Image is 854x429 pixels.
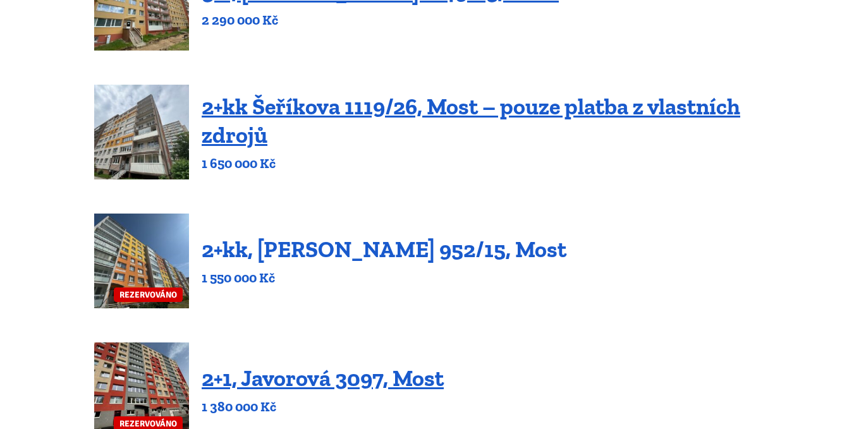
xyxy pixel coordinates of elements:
a: 2+kk Šeříkova 1119/26, Most – pouze platba z vlastních zdrojů [202,93,740,148]
a: REZERVOVÁNO [94,214,189,308]
span: REZERVOVÁNO [114,287,183,302]
p: 2 290 000 Kč [202,11,559,29]
a: 2+kk, [PERSON_NAME] 952/15, Most [202,236,566,263]
p: 1 650 000 Kč [202,155,760,172]
a: 2+1, Javorová 3097, Most [202,365,444,392]
p: 1 550 000 Kč [202,269,566,287]
p: 1 380 000 Kč [202,398,444,416]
